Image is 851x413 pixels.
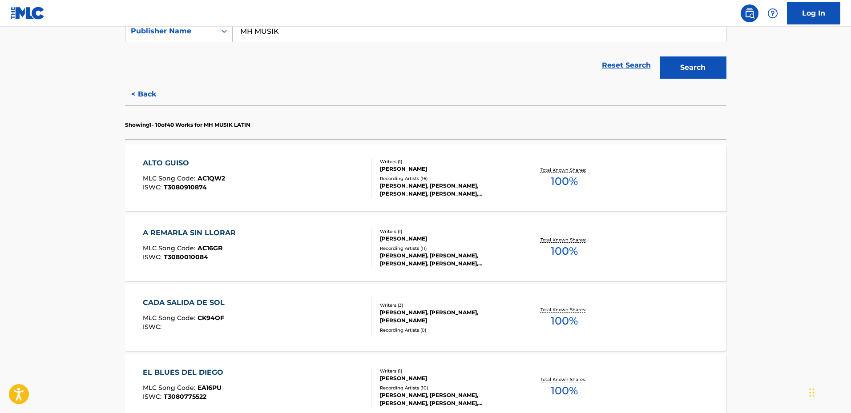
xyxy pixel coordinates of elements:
[744,8,755,19] img: search
[143,158,225,168] div: ALTO GUISO
[787,2,840,24] a: Log In
[198,244,222,252] span: AC16GR
[164,183,207,191] span: T3080910874
[540,376,588,383] p: Total Known Shares:
[380,302,514,309] div: Writers ( 3 )
[125,20,726,83] form: Search Form
[380,175,514,182] div: Recording Artists ( 16 )
[380,245,514,252] div: Recording Artists ( 11 )
[741,4,758,22] a: Public Search
[125,83,178,105] button: < Back
[551,243,578,259] span: 100 %
[380,385,514,391] div: Recording Artists ( 10 )
[143,314,198,322] span: MLC Song Code :
[380,235,514,243] div: [PERSON_NAME]
[164,253,208,261] span: T3080010084
[807,370,851,413] iframe: Chat Widget
[131,26,211,36] div: Publisher Name
[125,284,726,351] a: CADA SALIDA DE SOLMLC Song Code:CK94OFISWC:Writers (3)[PERSON_NAME], [PERSON_NAME], [PERSON_NAME]...
[143,384,198,392] span: MLC Song Code :
[597,56,655,75] a: Reset Search
[125,121,250,129] p: Showing 1 - 10 of 40 Works for MH MUSIK LATIN
[143,297,229,308] div: CADA SALIDA DE SOL
[380,391,514,407] div: [PERSON_NAME], [PERSON_NAME], [PERSON_NAME], [PERSON_NAME], [PERSON_NAME]
[540,306,588,313] p: Total Known Shares:
[125,214,726,281] a: A REMARLA SIN LLORARMLC Song Code:AC16GRISWC:T3080010084Writers (1)[PERSON_NAME]Recording Artists...
[551,383,578,399] span: 100 %
[380,158,514,165] div: Writers ( 1 )
[380,252,514,268] div: [PERSON_NAME], [PERSON_NAME], [PERSON_NAME], [PERSON_NAME], [PERSON_NAME]
[380,327,514,333] div: Recording Artists ( 0 )
[125,144,726,211] a: ALTO GUISOMLC Song Code:AC1QW2ISWC:T3080910874Writers (1)[PERSON_NAME]Recording Artists (16)[PERS...
[143,393,164,401] span: ISWC :
[380,374,514,382] div: [PERSON_NAME]
[143,367,228,378] div: EL BLUES DEL DIEGO
[143,183,164,191] span: ISWC :
[660,56,726,79] button: Search
[143,228,240,238] div: A REMARLA SIN LLORAR
[380,309,514,325] div: [PERSON_NAME], [PERSON_NAME], [PERSON_NAME]
[198,384,222,392] span: EA16PU
[380,182,514,198] div: [PERSON_NAME], [PERSON_NAME], [PERSON_NAME], [PERSON_NAME], [PERSON_NAME]
[767,8,778,19] img: help
[143,323,164,331] span: ISWC :
[11,7,45,20] img: MLC Logo
[540,237,588,243] p: Total Known Shares:
[198,174,225,182] span: AC1QW2
[143,244,198,252] span: MLC Song Code :
[551,313,578,329] span: 100 %
[143,253,164,261] span: ISWC :
[380,368,514,374] div: Writers ( 1 )
[164,393,206,401] span: T3080775522
[143,174,198,182] span: MLC Song Code :
[540,167,588,173] p: Total Known Shares:
[380,228,514,235] div: Writers ( 1 )
[764,4,782,22] div: Help
[198,314,224,322] span: CK94OF
[551,173,578,189] span: 100 %
[380,165,514,173] div: [PERSON_NAME]
[807,370,851,413] div: Widget de chat
[809,379,815,406] div: Arrastrar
